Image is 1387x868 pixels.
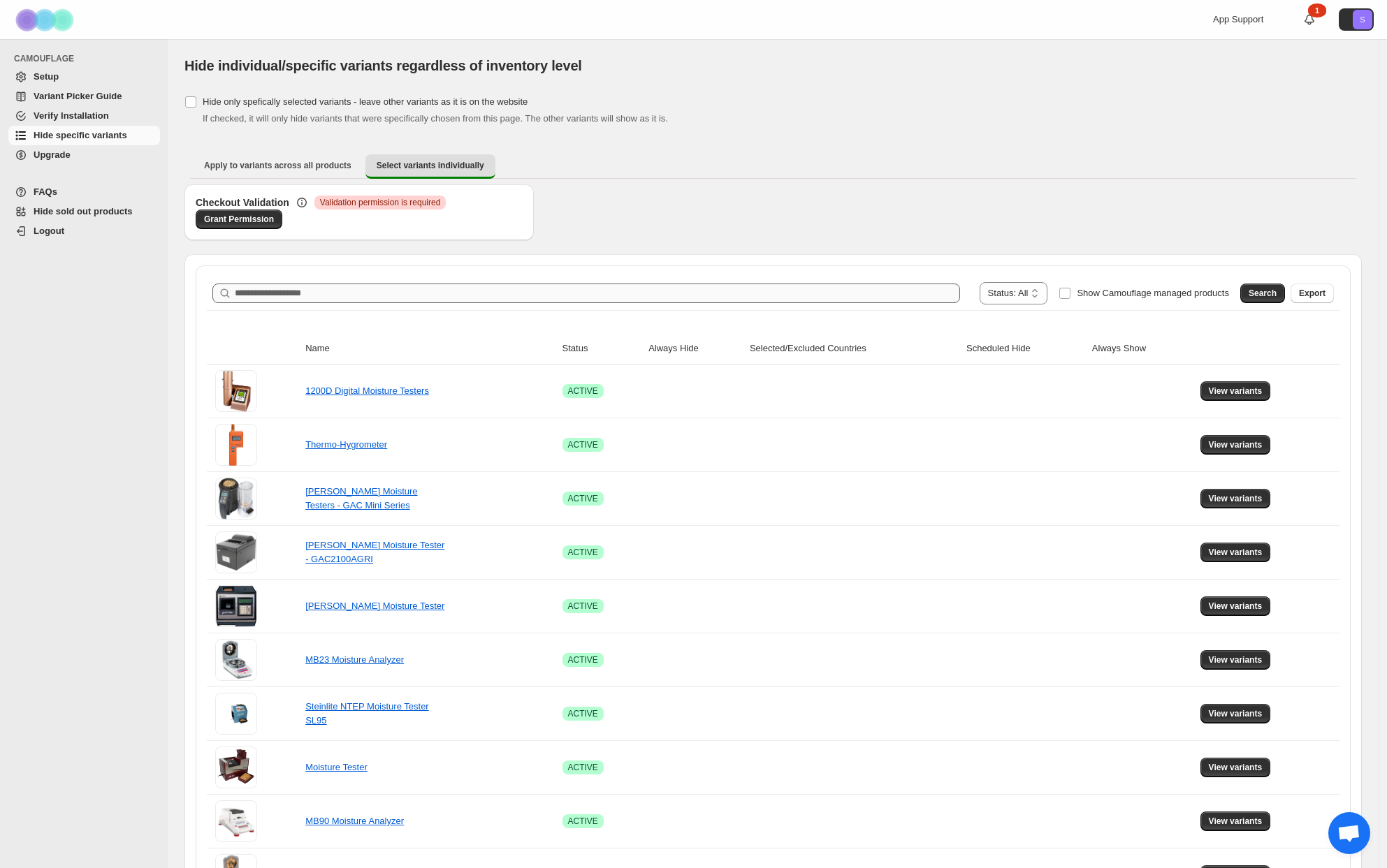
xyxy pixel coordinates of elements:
th: Selected/Excluded Countries [746,333,962,365]
a: Moisture Tester [305,762,368,772]
button: View variants [1200,489,1271,508]
button: View variants [1200,435,1271,455]
th: Scheduled Hide [962,333,1088,365]
a: [PERSON_NAME] Moisture Tester - GAC2100AGRI [305,540,444,564]
th: Always Show [1088,333,1196,365]
span: View variants [1209,547,1263,558]
a: MB23 Moisture Analyzer [305,654,404,665]
img: DICKEY-john International Moisture Tester [215,585,257,627]
th: Name [301,333,558,365]
span: ACTIVE [568,439,598,450]
span: Variant Picker Guide [34,91,122,101]
span: Grant Permission [204,214,274,225]
a: [PERSON_NAME] Moisture Tester [305,601,444,611]
span: ACTIVE [568,385,598,397]
button: Search [1240,284,1285,303]
span: CAMOUFLAGE [14,53,161,64]
a: Grant Permission [196,209,282,229]
span: View variants [1209,816,1263,827]
img: MB23 Moisture Analyzer [215,639,257,681]
a: Upgrade [8,145,160,165]
img: MB90 Moisture Analyzer [215,800,257,842]
span: Logout [34,226,64,236]
span: ACTIVE [568,816,598,827]
span: Verify Installation [34,110,109,121]
span: App Support [1213,14,1263,24]
span: Hide sold out products [34,206,133,216]
a: Variant Picker Guide [8,87,160,106]
span: Upgrade [34,149,71,160]
span: View variants [1209,493,1263,504]
span: View variants [1209,601,1263,612]
span: ACTIVE [568,762,598,773]
div: 1 [1308,3,1326,17]
a: MB90 Moisture Analyzer [305,816,404,826]
img: DICKEY-john Farm Moisture Tester - GAC2100AGRI [215,531,257,573]
span: FAQs [34,186,57,197]
button: View variants [1200,650,1271,670]
span: ACTIVE [568,654,598,665]
span: Validation permission is required [320,197,441,208]
text: S [1360,15,1365,24]
span: ACTIVE [568,708,598,719]
a: 1200D Digital Moisture Testers [305,385,429,396]
a: [PERSON_NAME] Moisture Testers - GAC Mini Series [305,486,417,510]
span: ACTIVE [568,493,598,504]
a: Thermo-Hygrometer [305,439,387,450]
a: Logout [8,221,160,241]
a: 1 [1302,13,1316,27]
span: View variants [1209,385,1263,397]
button: Select variants individually [365,154,495,179]
span: ACTIVE [568,601,598,612]
span: Avatar with initials S [1353,10,1372,29]
span: Apply to variants across all products [204,160,351,171]
a: Setup [8,67,160,87]
span: Setup [34,71,59,82]
span: View variants [1209,708,1263,719]
th: Always Hide [644,333,746,365]
span: ACTIVE [568,547,598,558]
a: Hide sold out products [8,202,160,221]
button: View variants [1200,704,1271,723]
span: Hide only spefically selected variants - leave other variants as it is on the website [203,96,528,107]
button: View variants [1200,758,1271,777]
button: Export [1291,284,1334,303]
span: Select variants individually [377,160,484,171]
button: View variants [1200,596,1271,616]
img: Thermo-Hygrometer [215,424,257,466]
img: 1200D Digital Moisture Testers [215,370,257,412]
span: View variants [1209,654,1263,665]
a: Hide specific variants [8,126,160,145]
img: Moisture Tester [215,746,257,788]
button: Apply to variants across all products [193,154,363,177]
span: Hide individual/specific variants regardless of inventory level [184,58,582,73]
img: Camouflage [11,1,81,39]
a: Steinlite NTEP Moisture Tester SL95 [305,701,429,726]
a: Verify Installation [8,106,160,126]
span: Search [1249,288,1277,299]
button: Avatar with initials S [1339,8,1374,31]
span: If checked, it will only hide variants that were specifically chosen from this page. The other va... [203,113,668,124]
button: View variants [1200,543,1271,562]
span: View variants [1209,439,1263,450]
span: Hide specific variants [34,130,127,140]
h3: Checkout Validation [196,196,289,209]
a: FAQs [8,182,160,202]
button: View variants [1200,381,1271,401]
span: Show Camouflage managed products [1077,288,1229,298]
span: View variants [1209,762,1263,773]
img: DICKEY-john Handheld Moisture Testers - GAC Mini Series [215,478,257,520]
span: Export [1299,288,1326,299]
button: View variants [1200,811,1271,831]
th: Status [558,333,645,365]
div: Open chat [1328,812,1370,854]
